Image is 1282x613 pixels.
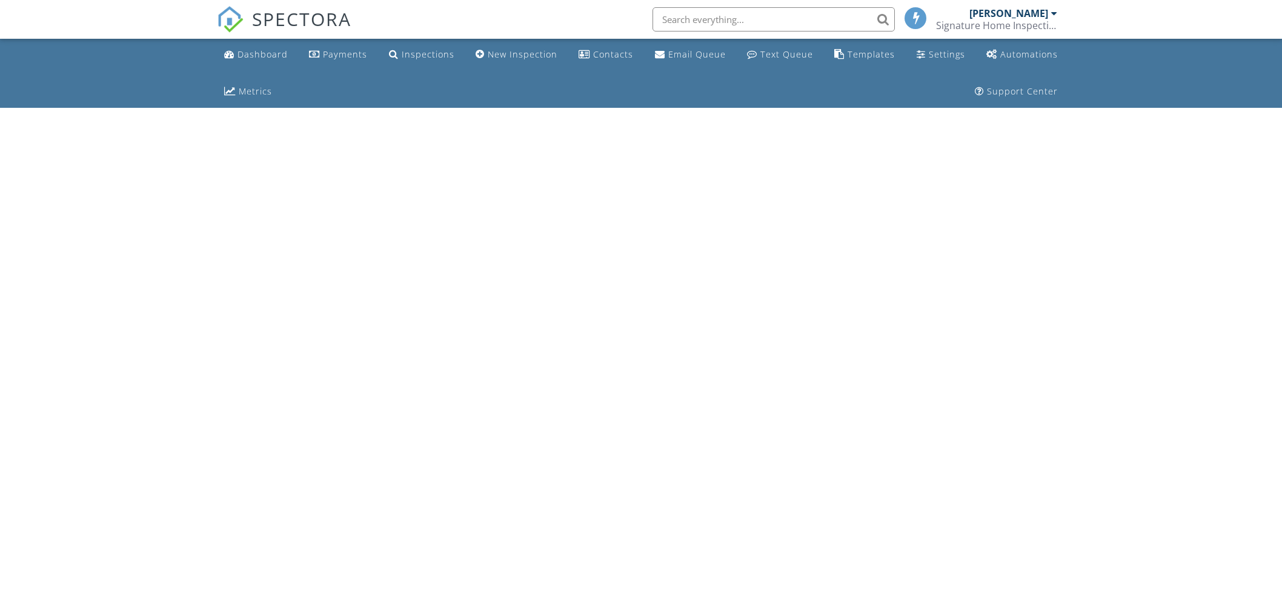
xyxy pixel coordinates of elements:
[402,48,454,60] div: Inspections
[653,7,895,31] input: Search everything...
[219,81,277,103] a: Metrics
[829,44,900,66] a: Templates
[239,85,272,97] div: Metrics
[384,44,459,66] a: Inspections
[742,44,818,66] a: Text Queue
[471,44,562,66] a: New Inspection
[252,6,351,31] span: SPECTORA
[848,48,895,60] div: Templates
[593,48,633,60] div: Contacts
[304,44,372,66] a: Payments
[929,48,965,60] div: Settings
[219,44,293,66] a: Dashboard
[668,48,726,60] div: Email Queue
[969,7,1048,19] div: [PERSON_NAME]
[217,6,244,33] img: The Best Home Inspection Software - Spectora
[488,48,557,60] div: New Inspection
[217,16,351,42] a: SPECTORA
[936,19,1057,31] div: Signature Home Inspections
[323,48,367,60] div: Payments
[1000,48,1058,60] div: Automations
[237,48,288,60] div: Dashboard
[650,44,731,66] a: Email Queue
[970,81,1063,103] a: Support Center
[987,85,1058,97] div: Support Center
[912,44,970,66] a: Settings
[760,48,813,60] div: Text Queue
[574,44,638,66] a: Contacts
[981,44,1063,66] a: Automations (Basic)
